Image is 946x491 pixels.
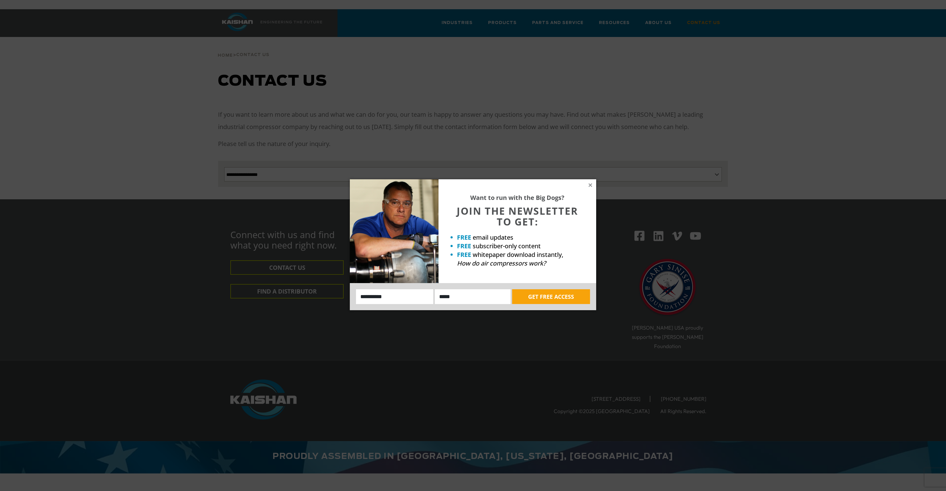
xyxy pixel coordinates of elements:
[457,233,471,241] strong: FREE
[356,289,433,304] input: Name:
[435,289,511,304] input: Email
[512,289,590,304] button: GET FREE ACCESS
[473,250,563,259] span: whitepaper download instantly,
[473,242,541,250] span: subscriber-only content
[470,193,564,202] strong: Want to run with the Big Dogs?
[457,259,546,267] em: How do air compressors work?
[457,242,471,250] strong: FREE
[588,182,593,188] button: Close
[473,233,513,241] span: email updates
[457,204,578,228] span: JOIN THE NEWSLETTER TO GET:
[457,250,471,259] strong: FREE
